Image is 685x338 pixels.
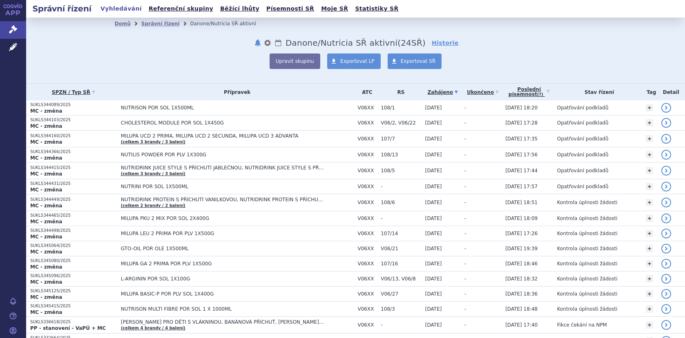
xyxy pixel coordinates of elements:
[381,168,421,173] span: 108/5
[121,140,185,144] a: (celkem 3 brandy / 3 balení)
[121,276,325,282] span: L-ARGININ POR SOL 1X100G
[425,152,442,158] span: [DATE]
[464,216,466,221] span: -
[30,309,62,315] strong: MC - změna
[557,200,618,205] span: Kontrola úplnosti žádosti
[117,84,354,100] th: Přípravek
[557,306,618,312] span: Kontrola úplnosti žádosti
[381,105,421,111] span: 108/1
[30,249,62,255] strong: MC - změna
[30,165,117,171] p: SUKLS344415/2025
[357,105,377,111] span: V06XX
[557,261,618,267] span: Kontrola úplnosti žádosti
[425,322,442,328] span: [DATE]
[505,261,538,267] span: [DATE] 18:46
[340,58,375,64] span: Exportovat LP
[121,165,325,171] span: NUTRIDRINK JUICE STYLE S PŘÍCHUTÍ JABLEČNOU, NUTRIDRINK JUICE STYLE S PŘÍCHUTÍ JAHODOVOU, NUTRIDR...
[425,120,442,126] span: [DATE]
[381,216,421,221] span: -
[357,322,377,328] span: V06XX
[425,261,442,267] span: [DATE]
[30,197,117,202] p: SUKLS344449/2025
[401,38,411,48] span: 24
[30,243,117,249] p: SUKLS345064/2025
[381,184,421,189] span: -
[464,261,466,267] span: -
[121,246,325,251] span: GTO-OIL POR OLE 1X500ML
[121,203,185,208] a: (celkem 2 brandy / 2 balení)
[30,273,117,279] p: SUKLS345096/2025
[98,3,144,14] a: Vyhledávání
[464,276,466,282] span: -
[30,187,62,193] strong: MC - změna
[425,136,442,142] span: [DATE]
[381,200,421,205] span: 108/6
[646,199,653,206] a: +
[464,136,466,142] span: -
[557,184,609,189] span: Opatřování podkladů
[357,306,377,312] span: V06XX
[425,87,460,98] a: Zahájeno
[30,149,117,155] p: SUKLS344366/2025
[557,322,607,328] span: Fikce čekání na NPM
[357,246,377,251] span: V06XX
[505,216,538,221] span: [DATE] 18:09
[254,38,262,48] button: notifikace
[30,133,117,139] p: SUKLS344160/2025
[30,279,62,285] strong: MC - změna
[264,3,317,14] a: Písemnosti SŘ
[505,152,538,158] span: [DATE] 17:56
[425,168,442,173] span: [DATE]
[646,104,653,111] a: +
[141,21,180,27] a: Správní řízení
[381,306,421,312] span: 108/3
[661,166,671,176] a: detail
[464,231,466,236] span: -
[357,152,377,158] span: V06XX
[557,152,609,158] span: Opatřování podkladů
[657,84,685,100] th: Detail
[661,259,671,269] a: detail
[381,246,421,251] span: V06/21
[286,38,397,48] span: Danone/Nutricia SŘ aktivní
[30,155,62,161] strong: MC - změna
[537,92,543,97] abbr: (?)
[115,21,131,27] a: Domů
[381,261,421,267] span: 107/16
[121,171,185,176] a: (celkem 3 brandy / 3 balení)
[357,136,377,142] span: V06XX
[425,231,442,236] span: [DATE]
[30,228,117,233] p: SUKLS344498/2025
[661,289,671,299] a: detail
[464,168,466,173] span: -
[557,291,618,297] span: Kontrola úplnosti žádosti
[661,244,671,253] a: detail
[661,134,671,144] a: detail
[121,184,325,189] span: NUTRINI POR SOL 1X500ML
[357,120,377,126] span: V06XX
[30,325,106,331] strong: PP - stanovení - VaPÚ + MC
[30,319,117,325] p: SUKLS336618/2025
[661,229,671,238] a: detail
[263,38,272,48] button: nastavení
[121,120,325,126] span: CHOLESTEROL MODULE POR SOL 1X450G
[357,216,377,221] span: V06XX
[357,261,377,267] span: V06XX
[357,168,377,173] span: V06XX
[381,152,421,158] span: 108/13
[381,231,421,236] span: 107/14
[505,136,538,142] span: [DATE] 17:35
[646,260,653,267] a: +
[646,245,653,252] a: +
[30,123,62,129] strong: MC - změna
[464,120,466,126] span: -
[319,3,350,14] a: Moje SŘ
[30,303,117,309] p: SUKLS345415/2025
[505,306,538,312] span: [DATE] 18:48
[553,84,642,100] th: Stav řízení
[401,58,436,64] span: Exportovat SŘ
[121,216,325,221] span: MILUPA PKU 2 MIX POR SOL 2X400G
[661,118,671,128] a: detail
[425,276,442,282] span: [DATE]
[464,184,466,189] span: -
